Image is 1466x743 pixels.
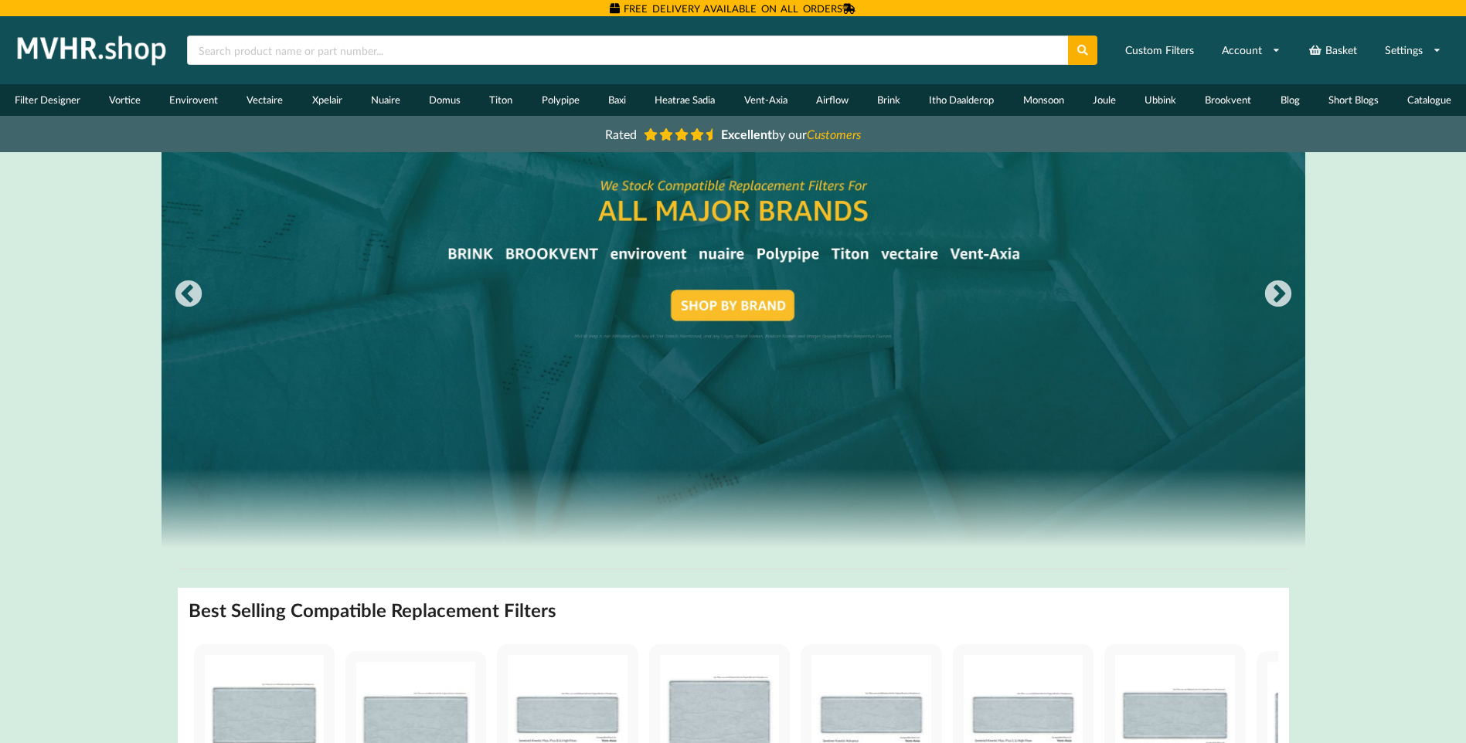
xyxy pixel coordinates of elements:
[1212,36,1291,64] a: Account
[1266,84,1314,116] a: Blog
[1298,36,1367,64] a: Basket
[94,84,155,116] a: Vortice
[1263,280,1294,310] button: Next
[915,84,1009,116] a: Itho Daalderop
[605,127,637,141] span: Rated
[173,280,204,310] button: Previous
[1115,36,1204,64] a: Custom Filters
[415,84,475,116] a: Domus
[155,84,233,116] a: Envirovent
[11,31,173,70] img: mvhr.shop.png
[1375,36,1451,64] a: Settings
[862,84,914,116] a: Brink
[594,84,640,116] a: Baxi
[594,121,872,147] a: Rated Excellentby ourCustomers
[187,36,1068,65] input: Search product name or part number...
[356,84,414,116] a: Nuaire
[807,127,861,141] i: Customers
[801,84,862,116] a: Airflow
[1314,84,1393,116] a: Short Blogs
[298,84,356,116] a: Xpelair
[641,84,730,116] a: Heatrae Sadia
[730,84,801,116] a: Vent-Axia
[1009,84,1078,116] a: Monsoon
[1131,84,1191,116] a: Ubbink
[189,599,556,623] h2: Best Selling Compatible Replacement Filters
[1393,84,1466,116] a: Catalogue
[475,84,527,116] a: Titon
[527,84,594,116] a: Polypipe
[1191,84,1266,116] a: Brookvent
[721,127,772,141] b: Excellent
[721,127,861,141] span: by our
[233,84,298,116] a: Vectaire
[1078,84,1130,116] a: Joule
